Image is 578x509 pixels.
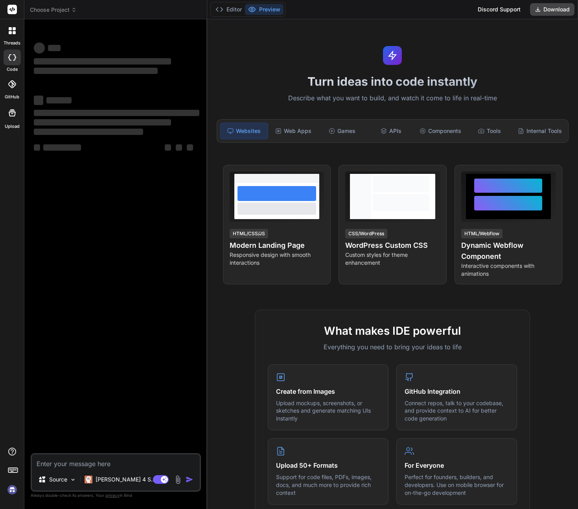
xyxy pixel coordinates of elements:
[345,240,440,251] h4: WordPress Custom CSS
[515,123,565,139] div: Internal Tools
[49,476,67,483] p: Source
[34,96,43,105] span: ‌
[230,251,324,267] p: Responsive design with smooth interactions
[105,493,120,498] span: privacy
[212,74,573,89] h1: Turn ideas into code instantly
[276,473,380,496] p: Support for code files, PDFs, images, docs, and much more to provide rich context
[48,45,61,51] span: ‌
[173,475,182,484] img: attachment
[461,229,503,238] div: HTML/Webflow
[34,42,45,53] span: ‌
[187,144,193,151] span: ‌
[34,110,199,116] span: ‌
[43,144,81,151] span: ‌
[230,240,324,251] h4: Modern Landing Page
[34,68,158,74] span: ‌
[4,40,20,46] label: threads
[270,123,317,139] div: Web Apps
[466,123,513,139] div: Tools
[212,4,245,15] button: Editor
[212,93,573,103] p: Describe what you want to build, and watch it come to life in real-time
[5,123,20,130] label: Upload
[405,473,509,496] p: Perfect for founders, builders, and developers. Use on mobile browser for on-the-go development
[345,229,387,238] div: CSS/WordPress
[34,119,171,125] span: ‌
[473,3,525,16] div: Discord Support
[530,3,574,16] button: Download
[405,461,509,470] h4: For Everyone
[220,123,268,139] div: Websites
[46,97,72,103] span: ‌
[7,66,18,73] label: code
[318,123,366,139] div: Games
[31,492,201,499] p: Always double-check its answers. Your in Bind
[70,476,76,483] img: Pick Models
[186,476,193,483] img: icon
[165,144,171,151] span: ‌
[5,94,19,100] label: GitHub
[34,58,171,65] span: ‌
[416,123,464,139] div: Components
[96,476,154,483] p: [PERSON_NAME] 4 S..
[367,123,414,139] div: APIs
[405,399,509,422] p: Connect repos, talk to your codebase, and provide context to AI for better code generation
[34,144,40,151] span: ‌
[268,323,517,339] h2: What makes IDE powerful
[34,129,143,135] span: ‌
[30,6,77,14] span: Choose Project
[85,476,92,483] img: Claude 4 Sonnet
[230,229,268,238] div: HTML/CSS/JS
[276,461,380,470] h4: Upload 50+ Formats
[345,251,440,267] p: Custom styles for theme enhancement
[245,4,283,15] button: Preview
[268,342,517,352] p: Everything you need to bring your ideas to life
[461,262,556,278] p: Interactive components with animations
[405,387,509,396] h4: GitHub Integration
[6,483,19,496] img: signin
[176,144,182,151] span: ‌
[276,387,380,396] h4: Create from Images
[276,399,380,422] p: Upload mockups, screenshots, or sketches and generate matching UIs instantly
[461,240,556,262] h4: Dynamic Webflow Component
